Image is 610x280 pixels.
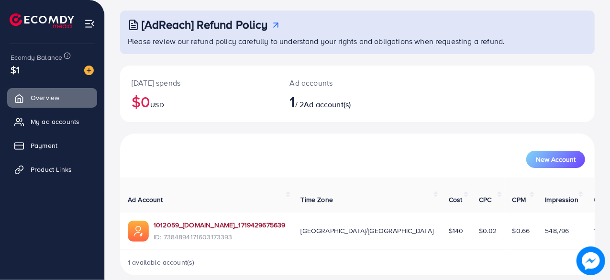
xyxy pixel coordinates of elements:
span: Ad Account [128,195,163,204]
p: Ad accounts [290,77,386,89]
p: [DATE] spends [132,77,267,89]
span: Payment [31,141,57,150]
span: Overview [31,93,59,102]
span: CPM [512,195,526,204]
p: Please review our refund policy carefully to understand your rights and obligations when requesti... [128,35,589,47]
a: Product Links [7,160,97,179]
span: [GEOGRAPHIC_DATA]/[GEOGRAPHIC_DATA] [301,226,434,235]
span: Time Zone [301,195,333,204]
span: 548,796 [545,226,569,235]
span: USD [150,100,164,110]
a: 1012059_[DOMAIN_NAME]_1719429675639 [154,220,286,230]
img: ic-ads-acc.e4c84228.svg [128,221,149,242]
button: New Account [526,151,585,168]
span: $0.66 [512,226,530,235]
h2: $0 [132,92,267,111]
span: ID: 7384894171603173393 [154,232,286,242]
span: Ad account(s) [304,99,351,110]
span: Product Links [31,165,72,174]
img: image [84,66,94,75]
span: $0.02 [479,226,497,235]
img: logo [10,13,74,28]
span: CPC [479,195,491,204]
a: Overview [7,88,97,107]
span: New Account [536,156,576,163]
a: Payment [7,136,97,155]
img: menu [84,18,95,29]
span: 1 available account(s) [128,258,195,267]
a: My ad accounts [7,112,97,131]
img: image [577,246,605,275]
span: $140 [449,226,464,235]
span: Cost [449,195,463,204]
h3: [AdReach] Refund Policy [142,18,268,32]
h2: / 2 [290,92,386,111]
span: Impression [545,195,578,204]
span: 1 [290,90,295,112]
span: My ad accounts [31,117,79,126]
span: $1 [11,63,20,77]
span: Ecomdy Balance [11,53,62,62]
